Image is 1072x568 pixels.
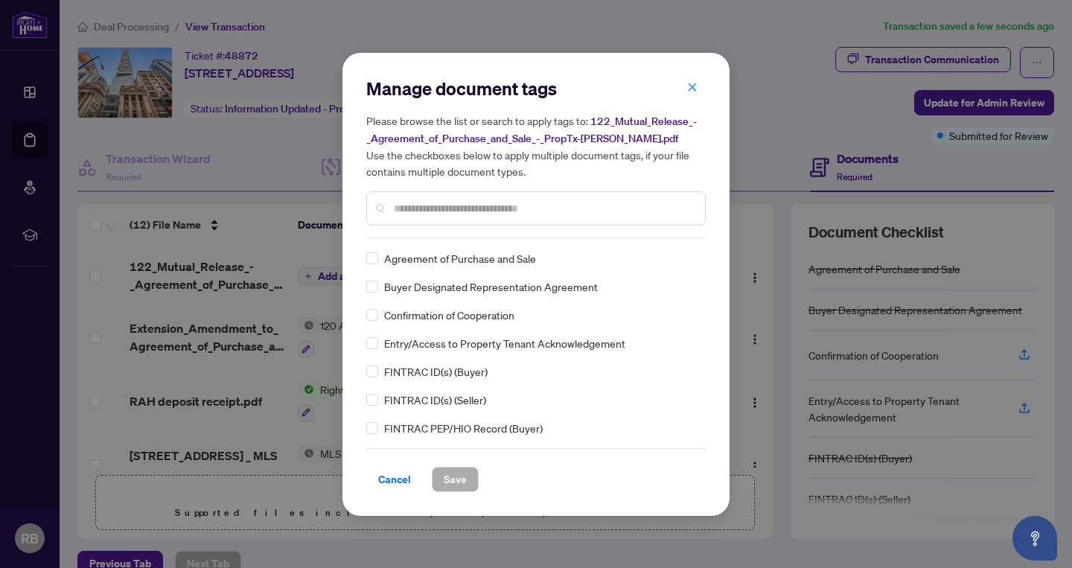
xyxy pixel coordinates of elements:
span: Buyer Designated Representation Agreement [384,278,598,295]
span: Entry/Access to Property Tenant Acknowledgement [384,335,625,351]
span: Confirmation of Cooperation [384,307,514,323]
button: Cancel [366,467,423,492]
span: Agreement of Purchase and Sale [384,250,536,267]
span: Cancel [378,468,411,491]
button: Open asap [1012,516,1057,561]
h5: Please browse the list or search to apply tags to: Use the checkboxes below to apply multiple doc... [366,112,706,179]
span: FINTRAC PEP/HIO Record (Buyer) [384,420,543,436]
span: close [687,82,698,92]
button: Save [432,467,479,492]
span: FINTRAC ID(s) (Seller) [384,392,486,408]
h2: Manage document tags [366,77,706,100]
span: 122_Mutual_Release_-_Agreement_of_Purchase_and_Sale_-_PropTx-[PERSON_NAME].pdf [366,115,697,145]
span: FINTRAC ID(s) (Buyer) [384,363,488,380]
